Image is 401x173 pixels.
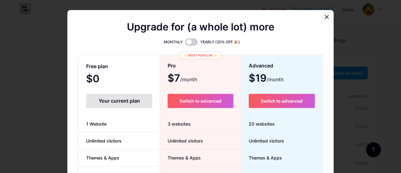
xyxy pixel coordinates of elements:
[267,76,284,83] span: /month
[160,138,203,144] span: Unlimited visitors
[79,121,114,127] span: 1 Website
[127,23,274,31] span: Upgrade for (a whole lot) more
[241,138,284,144] span: Unlimited visitors
[86,94,152,108] div: Your current plan
[168,74,197,83] span: $7
[241,116,322,132] div: 20 websites
[79,138,129,144] span: Unlimited visitors
[180,51,221,59] div: ✨ Most popular ✨
[168,94,233,108] button: Switch to advanced
[164,39,183,45] span: MONTHLY
[160,116,241,132] div: 3 websites
[86,75,116,84] span: $0
[168,60,176,71] span: Pro
[79,154,127,161] span: Themes & Apps
[180,98,221,104] span: Switch to advanced
[241,154,282,161] span: Themes & Apps
[261,98,303,104] span: Switch to advanced
[86,61,108,72] span: Free plan
[249,94,315,108] button: Switch to advanced
[160,154,201,161] span: Themes & Apps
[200,39,240,45] span: YEARLY (20% OFF 🎉)
[249,60,273,71] span: Advanced
[249,74,284,83] span: $19
[180,76,197,83] span: /month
